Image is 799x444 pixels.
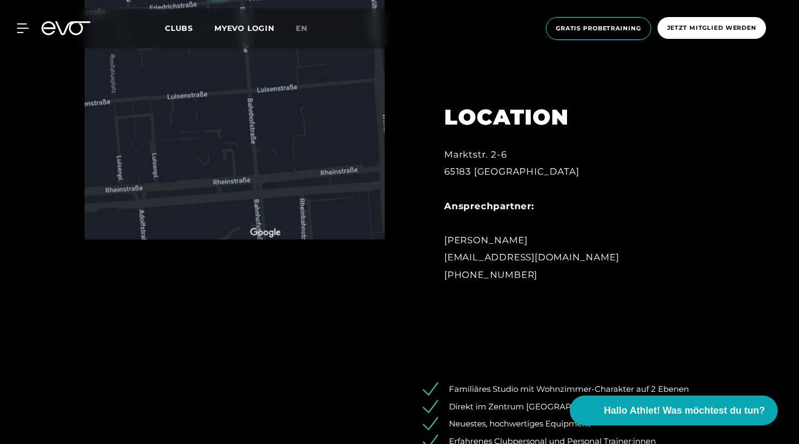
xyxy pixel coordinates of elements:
span: en [296,23,307,33]
li: Familiäres Studio mit Wohnzimmer-Charakter auf 2 Ebenen [430,383,714,396]
span: Jetzt Mitglied werden [667,23,756,32]
a: Jetzt Mitglied werden [654,17,769,40]
a: MYEVO LOGIN [214,23,274,33]
div: Marktstr. 2-6 65183 [GEOGRAPHIC_DATA] [PERSON_NAME] [EMAIL_ADDRESS][DOMAIN_NAME] [PHONE_NUMBER] [444,146,678,283]
span: Clubs [165,23,193,33]
a: Gratis Probetraining [543,17,654,40]
a: en [296,22,320,35]
li: Direkt im Zentrum [GEOGRAPHIC_DATA] [430,401,714,413]
span: Gratis Probetraining [556,24,641,33]
h2: LOCATION [444,104,678,130]
a: Clubs [165,23,214,33]
button: Hallo Athlet! Was möchtest du tun? [570,396,778,425]
strong: Ansprechpartner: [444,201,534,211]
span: Hallo Athlet! Was möchtest du tun? [604,404,765,418]
li: Neuestes, hochwertiges Equipment [430,418,714,430]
